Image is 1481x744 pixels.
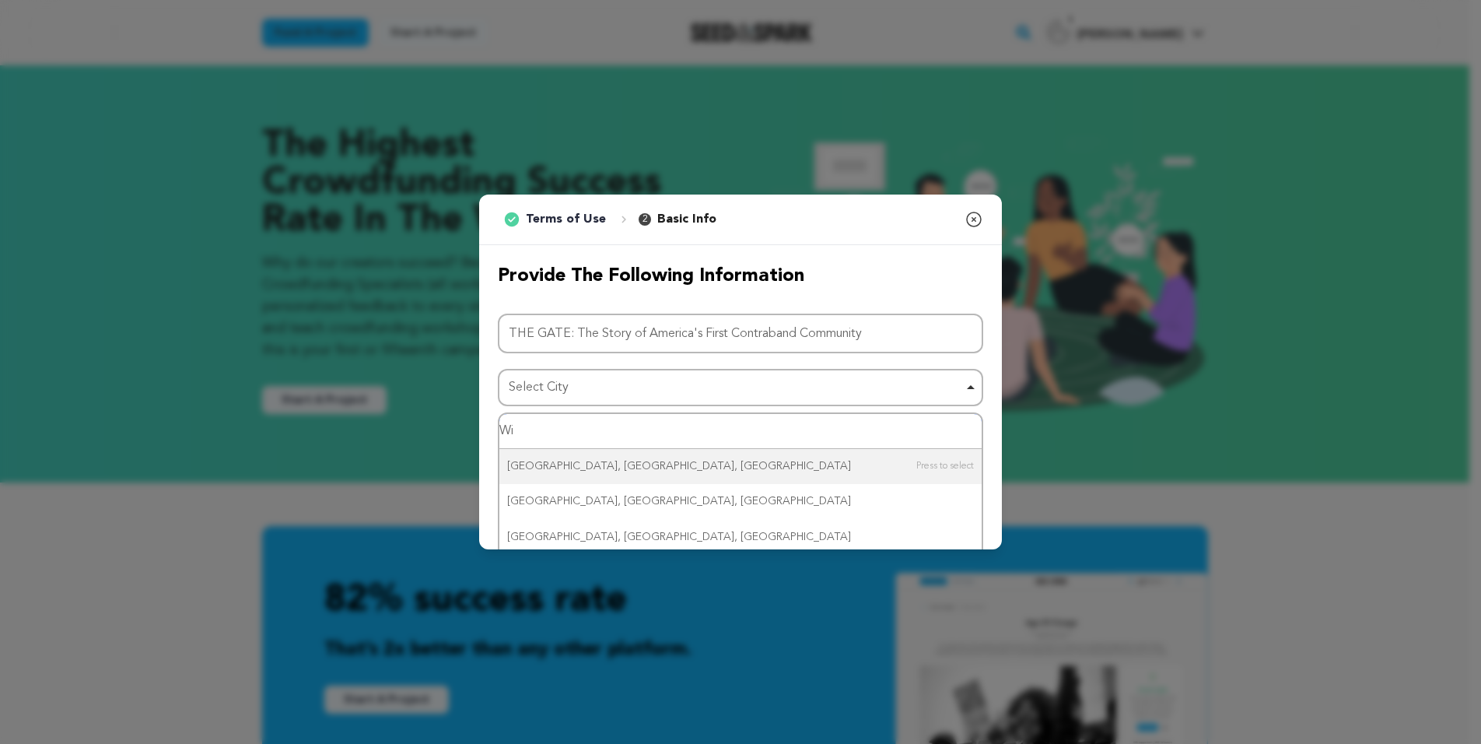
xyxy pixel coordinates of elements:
[499,414,982,449] input: Select City
[499,520,982,555] div: [GEOGRAPHIC_DATA], [GEOGRAPHIC_DATA], [GEOGRAPHIC_DATA]
[509,377,963,399] div: Select City
[498,264,983,289] h2: Provide the following information
[498,314,983,353] input: Project Name
[526,210,606,229] p: Terms of Use
[657,210,716,229] p: Basic Info
[499,484,982,519] div: [GEOGRAPHIC_DATA], [GEOGRAPHIC_DATA], [GEOGRAPHIC_DATA]
[639,213,651,226] span: 2
[499,449,982,484] div: [GEOGRAPHIC_DATA], [GEOGRAPHIC_DATA], [GEOGRAPHIC_DATA]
